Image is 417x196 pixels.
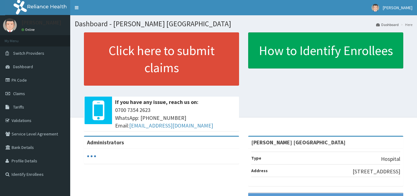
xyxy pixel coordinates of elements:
h1: Dashboard - [PERSON_NAME] [GEOGRAPHIC_DATA] [75,20,412,28]
b: If you have any issue, reach us on: [115,98,198,105]
p: [PERSON_NAME] [21,20,61,25]
span: Dashboard [13,64,33,69]
a: [EMAIL_ADDRESS][DOMAIN_NAME] [129,122,213,129]
b: Administrators [87,139,124,146]
b: Address [251,168,268,173]
a: Online [21,28,36,32]
img: User Image [3,18,17,32]
strong: [PERSON_NAME] [GEOGRAPHIC_DATA] [251,139,346,146]
span: [PERSON_NAME] [383,5,412,10]
li: Here [399,22,412,27]
p: Hospital [381,155,400,163]
b: Type [251,155,261,161]
span: Switch Providers [13,50,44,56]
span: Tariffs [13,104,24,110]
span: Claims [13,91,25,96]
svg: audio-loading [87,152,96,161]
a: Click here to submit claims [84,32,239,86]
a: Dashboard [376,22,399,27]
img: User Image [372,4,379,12]
span: 0700 7354 2623 WhatsApp: [PHONE_NUMBER] Email: [115,106,236,130]
a: How to Identify Enrollees [248,32,403,68]
p: [STREET_ADDRESS] [353,168,400,176]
